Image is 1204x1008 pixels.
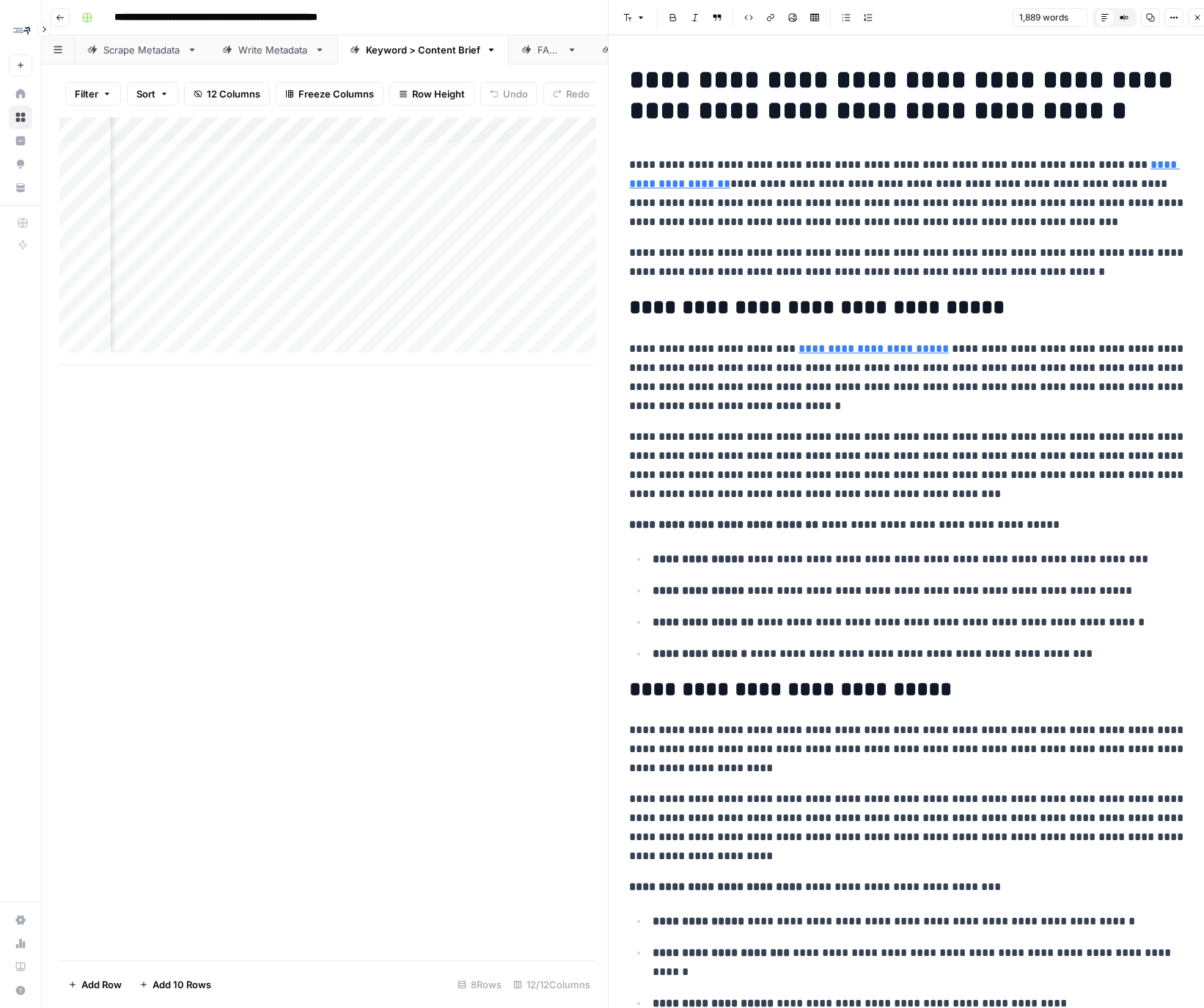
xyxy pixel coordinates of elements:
a: Learning Hub [9,955,32,979]
div: 8 Rows [452,973,507,996]
span: Filter [75,87,98,101]
button: Row Height [389,82,474,106]
div: Scrape Metadata [103,43,181,57]
a: Write Metadata [210,35,337,65]
button: Workspace: Compound Growth [9,12,32,48]
a: Insights [9,129,32,152]
span: 1,889 words [1019,11,1068,24]
button: Sort [127,82,178,106]
button: Help + Support [9,979,32,1002]
a: Scrape Metadata [75,35,210,65]
span: Redo [566,87,590,101]
button: Freeze Columns [276,82,383,106]
div: FAQs [537,43,561,57]
button: 1,889 words [1013,8,1088,27]
div: Keyword > Content Brief [366,43,480,57]
button: Add Row [59,973,131,996]
button: Add 10 Rows [131,973,220,996]
a: FAQs [509,35,590,65]
span: Undo [503,87,528,101]
span: 12 Columns [207,87,260,101]
a: Browse [9,106,32,129]
button: Redo [543,82,599,106]
img: Compound Growth Logo [9,17,35,43]
a: Keyword > Content Brief [337,35,509,65]
div: Write Metadata [238,43,309,57]
a: FAQ Answers [590,35,708,65]
span: Sort [136,87,155,101]
div: 12/12 Columns [507,973,596,996]
a: Opportunities [9,152,32,176]
a: Home [9,82,32,106]
button: Undo [480,82,537,106]
a: Settings [9,908,32,932]
span: Row Height [412,87,465,101]
span: Freeze Columns [298,87,374,101]
span: Add 10 Rows [153,977,211,992]
span: Add Row [81,977,122,992]
button: 12 Columns [184,82,270,106]
a: Your Data [9,176,32,199]
a: Usage [9,932,32,955]
button: Filter [65,82,121,106]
